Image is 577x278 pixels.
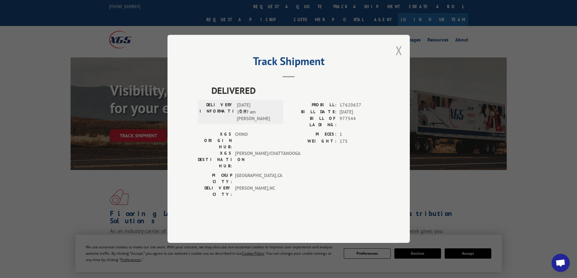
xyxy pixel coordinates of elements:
[198,150,232,169] label: XGS DESTINATION HUB:
[235,172,276,185] span: [GEOGRAPHIC_DATA] , CA
[198,57,380,68] h2: Track Shipment
[340,131,380,138] span: 1
[396,42,402,58] button: Close modal
[235,150,276,169] span: [PERSON_NAME]/CHATTANOOGA
[552,254,570,272] div: Open chat
[289,116,337,128] label: BILL OF LADING:
[289,102,337,109] label: PROBILL:
[289,131,337,138] label: PIECES:
[237,102,278,123] span: [DATE] 10:57 am [PERSON_NAME]
[235,131,276,150] span: CHINO
[198,131,232,150] label: XGS ORIGIN HUB:
[340,102,380,109] span: 17620637
[340,109,380,116] span: [DATE]
[200,102,234,123] label: DELIVERY INFORMATION:
[198,185,232,198] label: DELIVERY CITY:
[289,138,337,145] label: WEIGHT:
[340,138,380,145] span: 175
[211,84,380,97] span: DELIVERED
[340,116,380,128] span: 977544
[198,172,232,185] label: PICKUP CITY:
[235,185,276,198] span: [PERSON_NAME] , NC
[289,109,337,116] label: BILL DATE:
